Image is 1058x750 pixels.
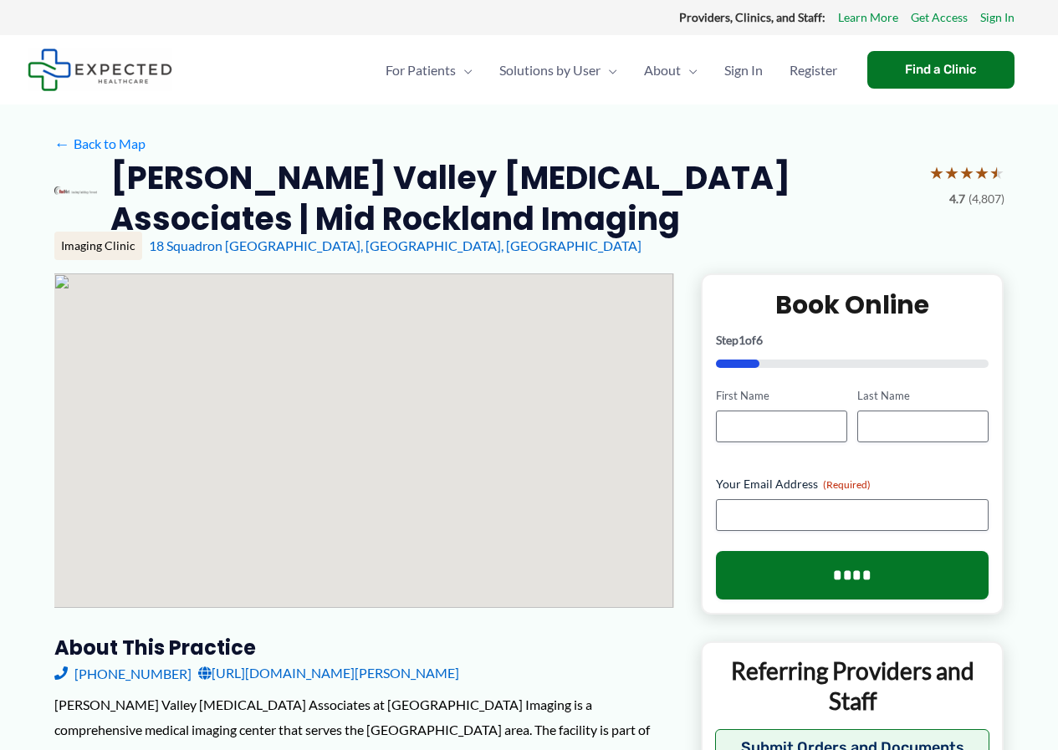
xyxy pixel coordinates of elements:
a: 18 Squadron [GEOGRAPHIC_DATA], [GEOGRAPHIC_DATA], [GEOGRAPHIC_DATA] [149,237,641,253]
label: Your Email Address [716,476,989,492]
span: Menu Toggle [601,41,617,99]
a: Sign In [980,7,1015,28]
a: [PHONE_NUMBER] [54,661,192,686]
a: ←Back to Map [54,131,146,156]
span: ★ [929,157,944,188]
a: Get Access [911,7,968,28]
span: (4,807) [969,188,1004,210]
span: 6 [756,333,763,347]
p: Referring Providers and Staff [715,656,990,717]
span: ★ [989,157,1004,188]
span: Solutions by User [499,41,601,99]
a: Solutions by UserMenu Toggle [486,41,631,99]
span: For Patients [386,41,456,99]
label: First Name [716,388,847,404]
span: ★ [959,157,974,188]
span: About [644,41,681,99]
span: ← [54,135,70,151]
span: ★ [974,157,989,188]
span: Menu Toggle [681,41,698,99]
nav: Primary Site Navigation [372,41,851,99]
h2: [PERSON_NAME] Valley [MEDICAL_DATA] Associates | Mid Rockland Imaging [110,157,916,240]
span: 1 [739,333,745,347]
strong: Providers, Clinics, and Staff: [679,10,825,24]
h3: About this practice [54,635,674,661]
span: Menu Toggle [456,41,473,99]
span: (Required) [823,478,871,491]
span: 4.7 [949,188,965,210]
div: Imaging Clinic [54,232,142,260]
a: Register [776,41,851,99]
span: Sign In [724,41,763,99]
img: Expected Healthcare Logo - side, dark font, small [28,48,172,91]
h2: Book Online [716,288,989,321]
a: For PatientsMenu Toggle [372,41,486,99]
a: [URL][DOMAIN_NAME][PERSON_NAME] [198,661,459,686]
p: Step of [716,334,989,346]
a: Learn More [838,7,898,28]
a: AboutMenu Toggle [631,41,711,99]
a: Sign In [711,41,776,99]
a: Find a Clinic [867,51,1015,89]
span: Register [790,41,837,99]
span: ★ [944,157,959,188]
label: Last Name [857,388,989,404]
